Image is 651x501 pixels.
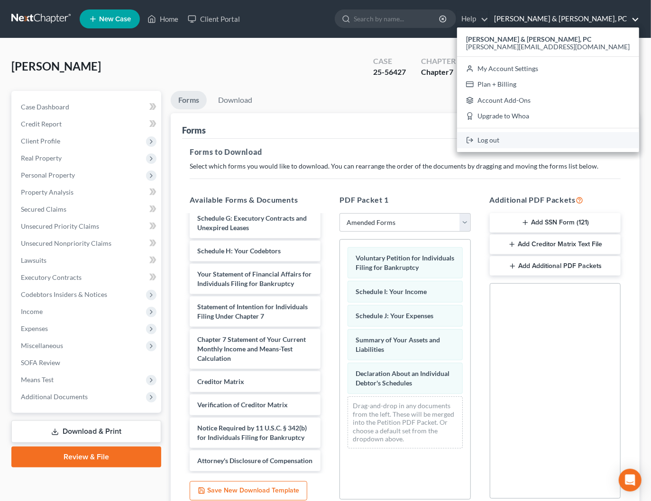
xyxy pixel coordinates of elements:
span: Personal Property [21,171,75,179]
a: Account Add-Ons [457,92,639,108]
span: Expenses [21,324,48,332]
span: Declaration About an Individual Debtor's Schedules [356,369,449,387]
span: Additional Documents [21,393,88,401]
a: Plan + Billing [457,76,639,92]
h5: Forms to Download [190,146,621,158]
a: Review & File [11,447,161,467]
span: Miscellaneous [21,341,63,349]
div: Drag-and-drop in any documents from the left. These will be merged into the Petition PDF Packet. ... [348,396,462,448]
button: Save New Download Template [190,481,307,501]
a: Unsecured Priority Claims [13,218,161,235]
a: Client Portal [183,10,245,27]
a: Unsecured Nonpriority Claims [13,235,161,252]
a: Credit Report [13,116,161,133]
a: Lawsuits [13,252,161,269]
span: [PERSON_NAME][EMAIL_ADDRESS][DOMAIN_NAME] [466,43,630,51]
span: Secured Claims [21,205,66,213]
h5: PDF Packet 1 [339,194,470,206]
button: Add Additional PDF Packets [490,256,621,276]
input: Search by name... [354,10,440,27]
span: Your Statement of Financial Affairs for Individuals Filing for Bankruptcy [197,270,312,287]
span: Case Dashboard [21,103,69,111]
h5: Available Forms & Documents [190,194,321,206]
a: SOFA Review [13,354,161,371]
a: Log out [457,132,639,148]
button: Add Creditor Matrix Text File [490,234,621,254]
span: Schedule J: Your Expenses [356,312,433,320]
span: Unsecured Nonpriority Claims [21,239,111,247]
span: Means Test [21,376,54,384]
h5: Additional PDF Packets [490,194,621,206]
div: [PERSON_NAME] & [PERSON_NAME], PC [457,27,639,152]
a: [PERSON_NAME] & [PERSON_NAME], PC [489,10,639,27]
a: My Account Settings [457,61,639,77]
a: Help [457,10,488,27]
span: Schedule G: Executory Contracts and Unexpired Leases [197,214,307,232]
span: Client Profile [21,137,60,145]
span: Verification of Creditor Matrix [197,401,288,409]
a: Property Analysis [13,184,161,201]
span: Notice Required by 11 U.S.C. § 342(b) for Individuals Filing for Bankruptcy [197,424,307,441]
p: Select which forms you would like to download. You can rearrange the order of the documents by dr... [190,161,621,171]
span: New Case [99,16,131,23]
a: Download [211,91,260,109]
a: Secured Claims [13,201,161,218]
a: Executory Contracts [13,269,161,286]
a: Download & Print [11,420,161,443]
span: Creditor Matrix [197,377,244,385]
span: Chapter 7 Statement of Your Current Monthly Income and Means-Test Calculation [197,335,306,362]
span: Attorney's Disclosure of Compensation [197,456,312,465]
span: Voluntary Petition for Individuals Filing for Bankruptcy [356,254,454,271]
span: Real Property [21,154,62,162]
a: Forms [171,91,207,109]
span: Statement of Intention for Individuals Filing Under Chapter 7 [197,303,308,320]
span: 7 [449,67,453,76]
span: Lawsuits [21,256,46,264]
strong: [PERSON_NAME] & [PERSON_NAME], PC [466,35,591,43]
div: Forms [182,125,206,136]
span: Codebtors Insiders & Notices [21,290,107,298]
a: Home [143,10,183,27]
span: Summary of Your Assets and Liabilities [356,336,440,353]
span: Executory Contracts [21,273,82,281]
div: Case [373,56,406,67]
span: Income [21,307,43,315]
span: Property Analysis [21,188,73,196]
span: SOFA Review [21,358,60,367]
div: Open Intercom Messenger [619,469,642,492]
span: Credit Report [21,120,62,128]
button: Add SSN Form (121) [490,213,621,233]
span: Schedule I: Your Income [356,287,427,295]
span: [PERSON_NAME] [11,59,101,73]
div: Chapter [421,56,456,67]
a: Upgrade to Whoa [457,108,639,125]
div: Chapter [421,67,456,78]
span: Schedule H: Your Codebtors [197,247,281,255]
span: Unsecured Priority Claims [21,222,99,230]
div: 25-56427 [373,67,406,78]
a: Case Dashboard [13,98,161,116]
